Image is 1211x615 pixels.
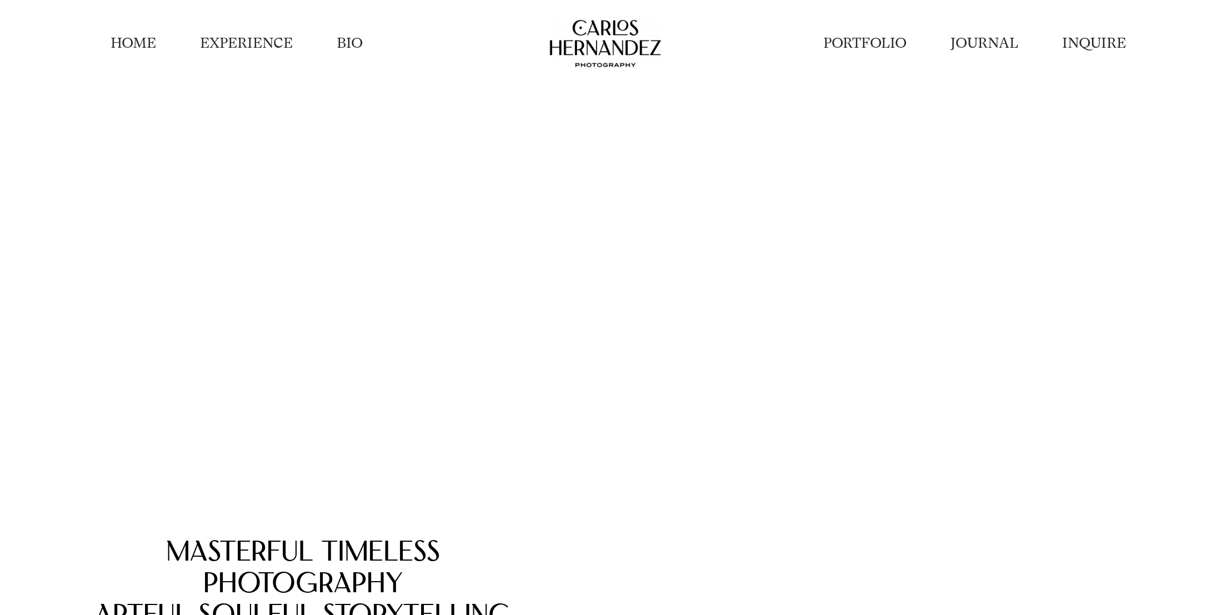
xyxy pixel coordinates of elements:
[950,33,1018,53] a: JOURNAL
[166,540,440,568] span: Masterful TimelEss
[823,33,907,53] a: PORTFOLIO
[203,572,403,599] span: PhotoGrAphy
[1062,33,1126,53] a: INQUIRE
[337,33,363,53] a: BIO
[200,33,293,53] a: EXPERIENCE
[111,33,156,53] a: HOME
